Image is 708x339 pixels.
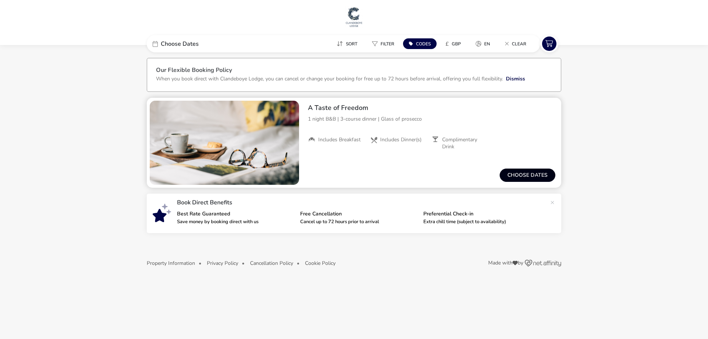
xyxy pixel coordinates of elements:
button: Codes [403,38,437,49]
naf-pibe-menu-bar-item: Codes [403,38,440,49]
span: Includes Dinner(s) [380,136,421,143]
p: Book Direct Benefits [177,200,546,205]
button: Dismiss [506,75,525,83]
button: Cancellation Policy [250,260,293,266]
span: en [484,41,490,47]
i: £ [445,40,449,48]
p: When you book direct with Clandeboye Lodge, you can cancel or change your booking for free up to ... [156,75,503,82]
button: Privacy Policy [207,260,238,266]
img: Main Website [345,6,363,28]
p: Extra chill time (subject to availability) [423,219,541,224]
naf-pibe-menu-bar-item: en [470,38,499,49]
p: Best Rate Guaranteed [177,211,294,217]
span: Made with by [488,260,523,266]
button: Sort [331,38,363,49]
swiper-slide: 1 / 1 [150,101,299,185]
span: Includes Breakfast [318,136,361,143]
div: A Taste of Freedom1 night B&B | 3-course dinner | Glass of proseccoIncludes BreakfastIncludes Din... [302,98,561,156]
naf-pibe-menu-bar-item: Sort [331,38,366,49]
span: GBP [452,41,461,47]
button: Choose dates [500,169,555,182]
button: Filter [366,38,400,49]
div: Choose Dates [147,35,257,52]
span: Filter [381,41,394,47]
button: Clear [499,38,532,49]
span: Codes [416,41,431,47]
button: Property Information [147,260,195,266]
h2: A Taste of Freedom [308,104,555,112]
p: 1 night B&B | 3-course dinner | Glass of prosecco [308,115,555,123]
span: Complimentary Drink [442,136,488,150]
button: £GBP [440,38,467,49]
p: Save money by booking direct with us [177,219,294,224]
naf-pibe-menu-bar-item: £GBP [440,38,470,49]
naf-pibe-menu-bar-item: Clear [499,38,535,49]
naf-pibe-menu-bar-item: Filter [366,38,403,49]
span: Clear [512,41,526,47]
button: Cookie Policy [305,260,336,266]
span: Choose Dates [161,41,199,47]
button: en [470,38,496,49]
p: Free Cancellation [300,211,417,217]
p: Preferential Check-in [423,211,541,217]
h3: Our Flexible Booking Policy [156,67,552,75]
p: Cancel up to 72 hours prior to arrival [300,219,417,224]
span: Sort [346,41,357,47]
